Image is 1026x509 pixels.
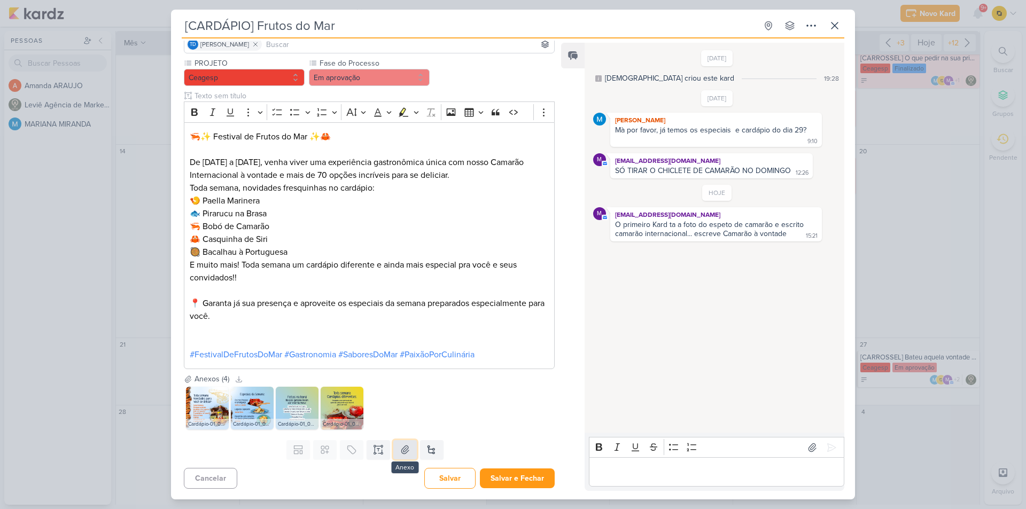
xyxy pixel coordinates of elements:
div: 19:28 [824,74,839,83]
button: Salvar e Fechar [480,468,555,488]
p: De [DATE] a [DATE], venha viver uma experiência gastronômica única com nosso Camarão Internaciona... [190,143,549,182]
div: O primeiro Kard ta a foto do espeto de camarão e escrito camarão internacional... escreve Camarão... [615,220,806,238]
div: mlegnaioli@gmail.com [593,207,606,220]
div: Editor toolbar [184,101,555,122]
div: Cardápio-01_05.jpg [321,419,363,429]
span: [PERSON_NAME] [200,40,249,49]
p: m [597,211,602,217]
p: 🦐✨ Festival de Frutos do Mar ✨🦀 [190,130,549,143]
img: 6nLajyiNrFcf0aBpmoa3azkhYMkuzNmpeZEAmFKm.jpg [276,387,318,429]
p: Toda semana, novidades fresquinhas no cardápio: 🍤 Paella Marinera 🐟 Pirarucu na Brasa 🦐 Bobó de C... [190,182,549,284]
input: Buscar [264,38,552,51]
button: Cancelar [184,468,237,489]
a: #FestivalDeFrutosDoMar [190,349,282,360]
p: 📍 Garanta já sua presença e aproveite os especiais da semana preparados especialmente para você. [190,297,549,323]
p: m [597,157,602,163]
div: [DEMOGRAPHIC_DATA] criou este kard [605,73,734,84]
a: #SaboresDoMar [338,349,398,360]
div: Anexos (4) [195,373,229,385]
div: Cardápio-01_03.jpg [231,419,274,429]
input: Kard Sem Título [182,16,757,35]
div: Thais de carvalho [188,39,198,50]
img: MARIANA MIRANDA [593,113,606,126]
button: Em aprovação [309,69,430,86]
button: Ceagesp [184,69,305,86]
div: mlegnaioli@gmail.com [593,153,606,166]
div: [EMAIL_ADDRESS][DOMAIN_NAME] [612,155,811,166]
div: SÓ TIRAR O CHICLETE DE CAMARÃO NO DOMINGO [615,166,791,175]
button: Salvar [424,468,476,489]
label: Fase do Processo [318,58,430,69]
img: kwTsgBf3uPgLgCdqrMD7HOR51pbP1iWvtlNwXU68.jpg [186,387,229,429]
div: Mà por favor, já temos os especiais e cardápio do dia 29? [615,126,806,135]
div: Anexo [391,461,418,473]
div: Cardápio-01_04.jpg [276,419,318,429]
div: Cardápio-01_02.jpg [186,419,229,429]
input: Texto sem título [192,90,555,101]
div: 15:21 [806,232,818,240]
a: #PaixãoPorCulinária [400,349,475,360]
div: 12:26 [796,169,809,177]
div: Editor toolbar [589,437,844,458]
div: Editor editing area: main [184,122,555,370]
div: [PERSON_NAME] [612,115,820,126]
div: [EMAIL_ADDRESS][DOMAIN_NAME] [612,209,820,220]
img: sT77wOTO7xlM9jSbmKUrW7DhXfWcph9L3kkOKvaJ.jpg [231,387,274,429]
div: 9:10 [807,137,818,146]
label: PROJETO [193,58,305,69]
img: 7AnBtxy26EdlIbWGO9ZcYVgHKON5M1hUvNwUVAwL.jpg [321,387,363,429]
div: Editor editing area: main [589,457,844,487]
a: #Gastronomia [284,349,336,360]
p: Td [190,42,196,48]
